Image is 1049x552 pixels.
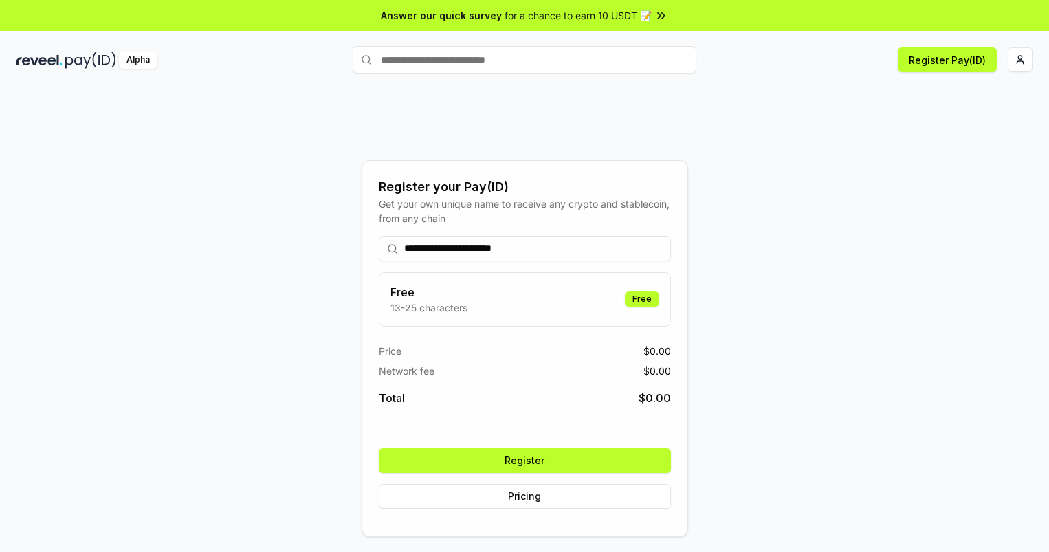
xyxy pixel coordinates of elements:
[65,52,116,69] img: pay_id
[505,8,652,23] span: for a chance to earn 10 USDT 📝
[643,364,671,378] span: $ 0.00
[379,484,671,509] button: Pricing
[379,390,405,406] span: Total
[639,390,671,406] span: $ 0.00
[379,344,401,358] span: Price
[643,344,671,358] span: $ 0.00
[379,177,671,197] div: Register your Pay(ID)
[16,52,63,69] img: reveel_dark
[390,300,467,315] p: 13-25 characters
[898,47,997,72] button: Register Pay(ID)
[119,52,157,69] div: Alpha
[379,448,671,473] button: Register
[379,197,671,225] div: Get your own unique name to receive any crypto and stablecoin, from any chain
[381,8,502,23] span: Answer our quick survey
[390,284,467,300] h3: Free
[625,291,659,307] div: Free
[379,364,434,378] span: Network fee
